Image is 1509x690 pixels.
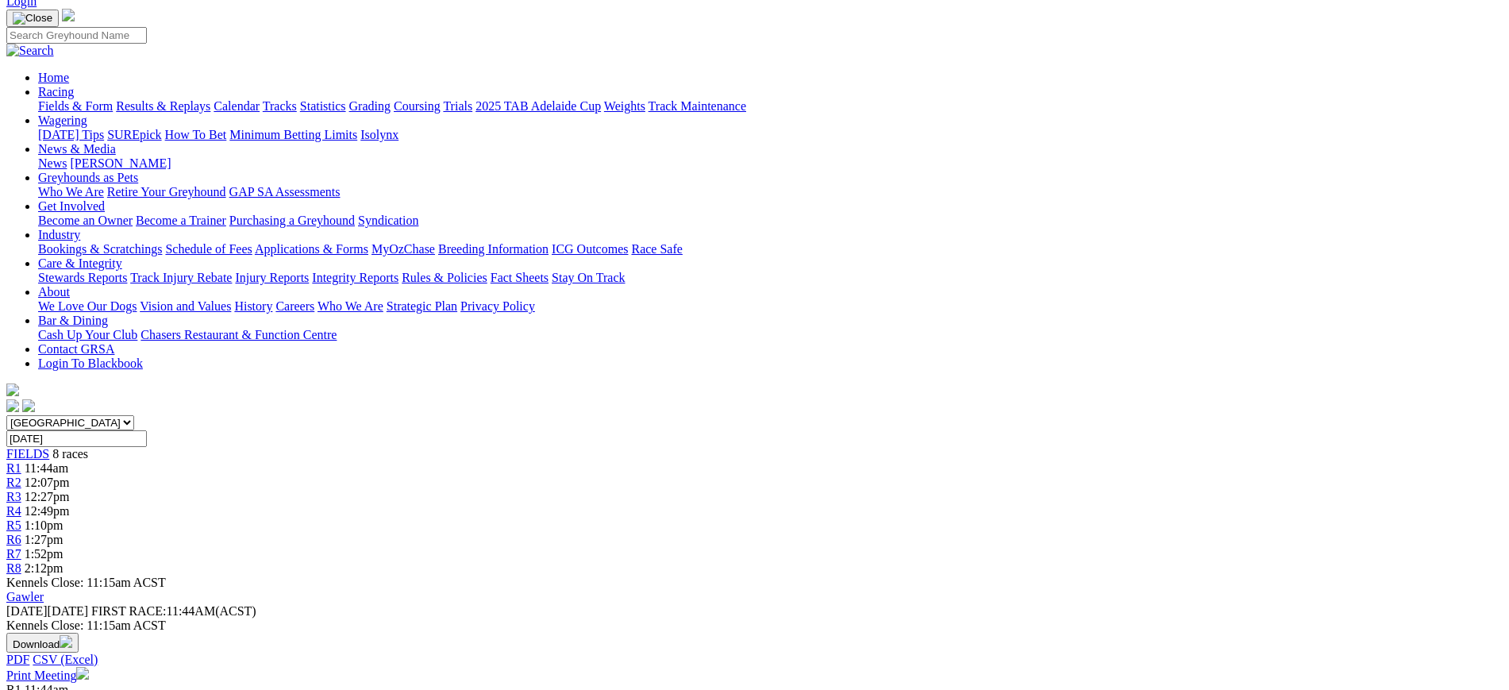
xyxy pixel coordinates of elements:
[38,242,1503,256] div: Industry
[38,214,1503,228] div: Get Involved
[38,128,104,141] a: [DATE] Tips
[38,299,1503,314] div: About
[229,185,341,199] a: GAP SA Assessments
[349,99,391,113] a: Grading
[38,299,137,313] a: We Love Our Dogs
[318,299,383,313] a: Who We Are
[140,299,231,313] a: Vision and Values
[229,128,357,141] a: Minimum Betting Limits
[38,285,70,299] a: About
[6,10,59,27] button: Toggle navigation
[387,299,457,313] a: Strategic Plan
[52,447,88,461] span: 8 races
[107,128,161,141] a: SUREpick
[38,328,1503,342] div: Bar & Dining
[6,533,21,546] a: R6
[275,299,314,313] a: Careers
[25,518,64,532] span: 1:10pm
[38,99,1503,114] div: Racing
[6,604,88,618] span: [DATE]
[6,633,79,653] button: Download
[38,271,1503,285] div: Care & Integrity
[358,214,418,227] a: Syndication
[6,447,49,461] a: FIELDS
[402,271,487,284] a: Rules & Policies
[25,490,70,503] span: 12:27pm
[38,156,1503,171] div: News & Media
[38,85,74,98] a: Racing
[38,114,87,127] a: Wagering
[6,653,1503,667] div: Download
[255,242,368,256] a: Applications & Forms
[38,314,108,327] a: Bar & Dining
[6,518,21,532] a: R5
[130,271,232,284] a: Track Injury Rebate
[6,399,19,412] img: facebook.svg
[6,576,166,589] span: Kennels Close: 11:15am ACST
[460,299,535,313] a: Privacy Policy
[443,99,472,113] a: Trials
[141,328,337,341] a: Chasers Restaurant & Function Centre
[229,214,355,227] a: Purchasing a Greyhound
[263,99,297,113] a: Tracks
[6,27,147,44] input: Search
[371,242,435,256] a: MyOzChase
[6,490,21,503] a: R3
[394,99,441,113] a: Coursing
[6,619,1503,633] div: Kennels Close: 11:15am ACST
[136,214,226,227] a: Become a Trainer
[38,228,80,241] a: Industry
[25,461,68,475] span: 11:44am
[649,99,746,113] a: Track Maintenance
[604,99,645,113] a: Weights
[38,71,69,84] a: Home
[13,12,52,25] img: Close
[70,156,171,170] a: [PERSON_NAME]
[6,547,21,561] a: R7
[38,142,116,156] a: News & Media
[38,214,133,227] a: Become an Owner
[25,476,70,489] span: 12:07pm
[38,199,105,213] a: Get Involved
[631,242,682,256] a: Race Safe
[76,667,89,680] img: printer.svg
[552,242,628,256] a: ICG Outcomes
[38,171,138,184] a: Greyhounds as Pets
[165,128,227,141] a: How To Bet
[360,128,398,141] a: Isolynx
[475,99,601,113] a: 2025 TAB Adelaide Cup
[235,271,309,284] a: Injury Reports
[6,590,44,603] a: Gawler
[6,430,147,447] input: Select date
[38,256,122,270] a: Care & Integrity
[107,185,226,199] a: Retire Your Greyhound
[38,156,67,170] a: News
[33,653,98,666] a: CSV (Excel)
[6,461,21,475] a: R1
[116,99,210,113] a: Results & Replays
[6,653,29,666] a: PDF
[300,99,346,113] a: Statistics
[38,185,104,199] a: Who We Are
[552,271,625,284] a: Stay On Track
[25,504,70,518] span: 12:49pm
[91,604,256,618] span: 11:44AM(ACST)
[25,533,64,546] span: 1:27pm
[6,44,54,58] img: Search
[6,476,21,489] a: R2
[214,99,260,113] a: Calendar
[38,328,137,341] a: Cash Up Your Club
[491,271,549,284] a: Fact Sheets
[6,604,48,618] span: [DATE]
[6,504,21,518] a: R4
[62,9,75,21] img: logo-grsa-white.png
[38,99,113,113] a: Fields & Form
[165,242,252,256] a: Schedule of Fees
